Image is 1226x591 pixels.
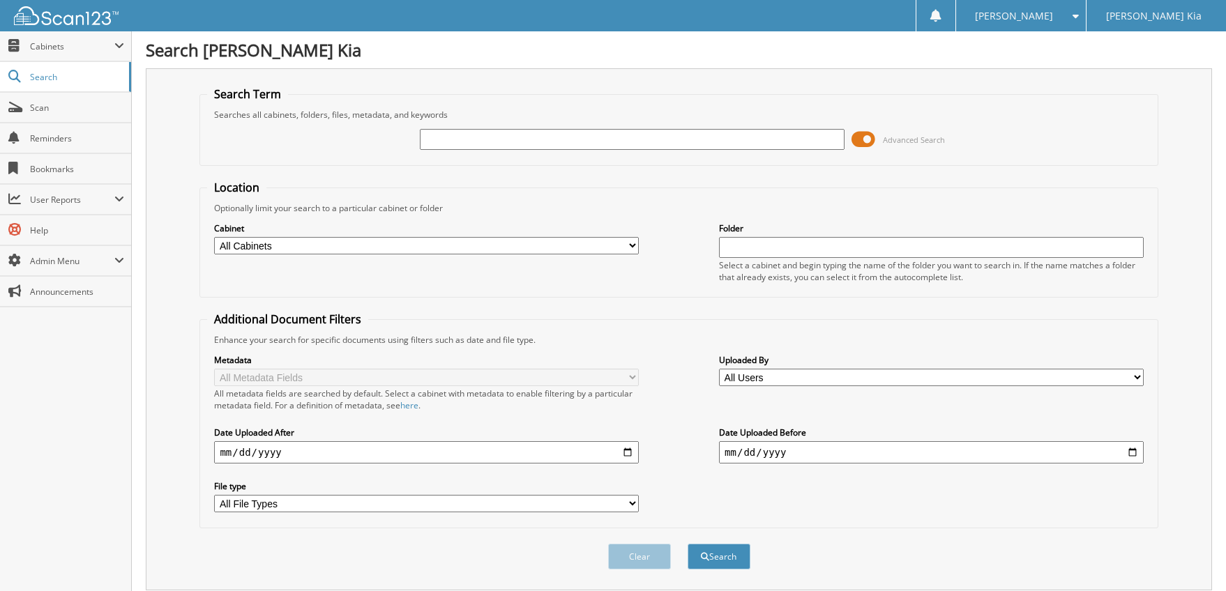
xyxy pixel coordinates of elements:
img: scan123-logo-white.svg [14,6,119,25]
button: Search [688,544,750,569]
div: Searches all cabinets, folders, files, metadata, and keywords [207,109,1150,121]
div: Enhance your search for specific documents using filters such as date and file type. [207,334,1150,346]
label: File type [214,480,638,492]
button: Clear [608,544,671,569]
span: Search [30,71,122,83]
div: All metadata fields are searched by default. Select a cabinet with metadata to enable filtering b... [214,387,638,411]
span: Scan [30,102,124,114]
label: Date Uploaded After [214,427,638,438]
a: here [400,399,418,411]
label: Folder [719,222,1143,234]
input: start [214,441,638,463]
label: Date Uploaded Before [719,427,1143,438]
span: Bookmarks [30,163,124,175]
label: Metadata [214,354,638,366]
label: Cabinet [214,222,638,234]
span: Announcements [30,286,124,298]
span: [PERSON_NAME] [975,12,1053,20]
span: User Reports [30,194,114,206]
span: Reminders [30,132,124,144]
span: [PERSON_NAME] Kia [1106,12,1202,20]
label: Uploaded By [719,354,1143,366]
legend: Search Term [207,86,288,102]
span: Cabinets [30,40,114,52]
span: Admin Menu [30,255,114,267]
iframe: Chat Widget [1156,524,1226,591]
div: Select a cabinet and begin typing the name of the folder you want to search in. If the name match... [719,259,1143,283]
legend: Additional Document Filters [207,312,368,327]
span: Advanced Search [883,135,945,145]
input: end [719,441,1143,463]
legend: Location [207,180,266,195]
span: Help [30,224,124,236]
div: Optionally limit your search to a particular cabinet or folder [207,202,1150,214]
h1: Search [PERSON_NAME] Kia [146,38,1212,61]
